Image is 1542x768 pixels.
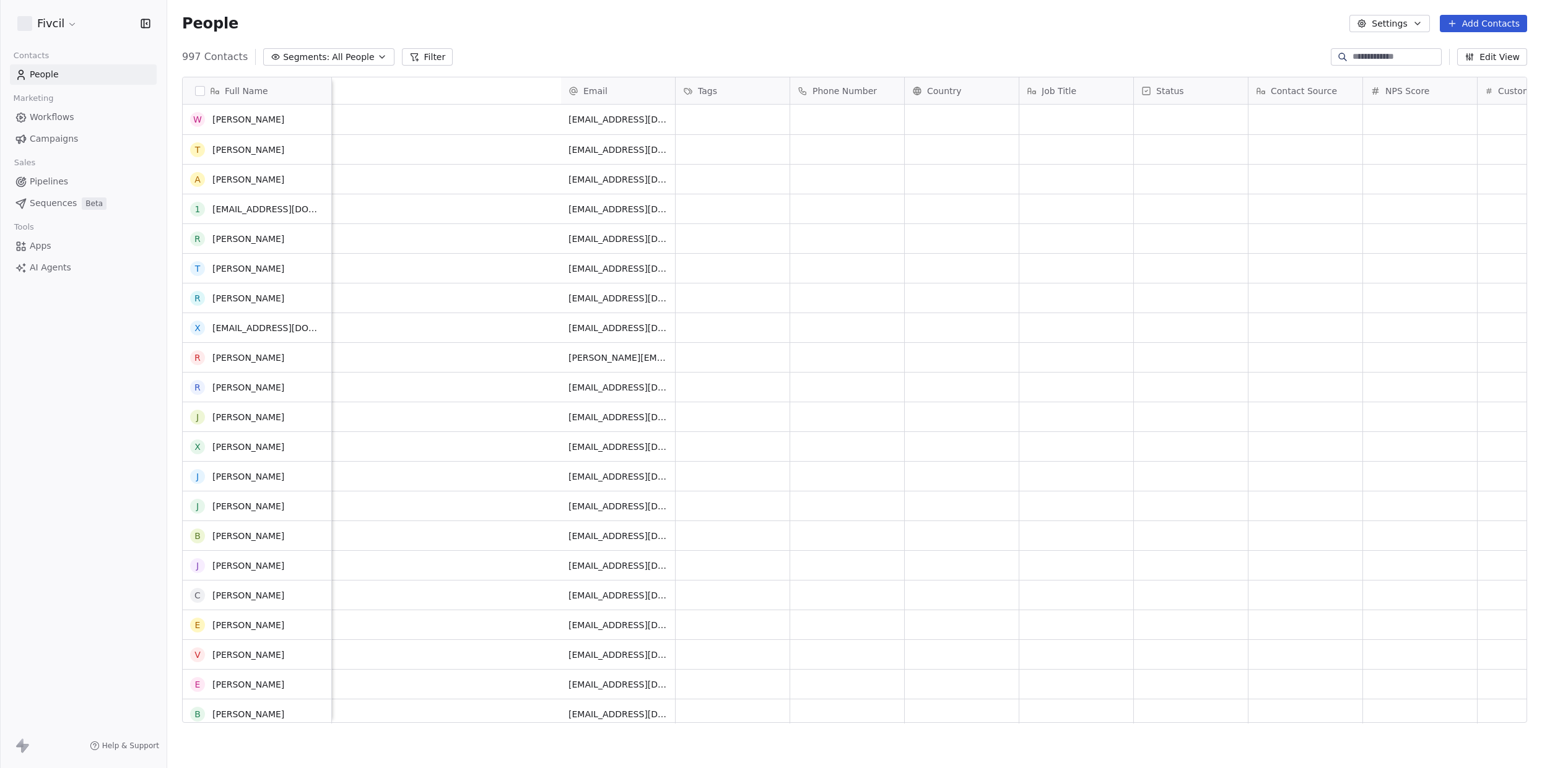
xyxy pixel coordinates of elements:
[183,77,331,104] div: Full Name
[332,51,374,64] span: All People
[190,410,205,425] span: J
[568,589,668,602] span: [EMAIL_ADDRESS][DOMAIN_NAME]
[30,239,51,252] span: Apps
[212,203,324,215] span: [EMAIL_ADDRESS][DOMAIN_NAME]
[1156,85,1184,97] span: Status
[10,193,157,214] a: SequencesBeta
[190,261,205,276] span: T
[9,153,41,172] span: Sales
[212,589,284,602] span: [PERSON_NAME]
[212,292,284,304] span: [PERSON_NAME]
[212,678,284,691] span: [PERSON_NAME]
[190,439,205,454] span: X
[10,257,157,278] a: AI Agents
[225,85,268,97] span: Full Name
[190,529,205,543] span: B
[568,173,668,186] span: [EMAIL_ADDRESS][DOMAIN_NAME]
[10,236,157,256] a: Apps
[190,112,205,127] span: W
[1363,77,1477,104] div: NPS Score
[9,218,39,236] span: Tools
[190,558,205,573] span: J
[182,50,248,64] span: 997 Contacts
[190,707,205,722] span: B
[190,588,205,603] span: C
[190,677,205,692] span: E
[10,64,157,85] a: People
[283,51,329,64] span: Segments:
[15,13,80,34] button: Fivcil
[1385,85,1429,97] span: NPS Score
[568,649,668,661] span: [EMAIL_ADDRESS][DOMAIN_NAME]
[568,203,668,215] span: [EMAIL_ADDRESS][DOMAIN_NAME]
[212,233,284,245] span: [PERSON_NAME]
[10,107,157,127] a: Workflows
[30,132,78,145] span: Campaigns
[568,144,668,156] span: [EMAIL_ADDRESS][DOMAIN_NAME]
[1440,15,1527,32] button: Add Contacts
[212,470,284,483] span: [PERSON_NAME]
[568,530,668,542] span: [EMAIL_ADDRESS][DOMAIN_NAME]
[30,175,68,188] span: Pipelines
[8,46,54,65] span: Contacts
[190,618,205,632] span: E
[212,173,284,186] span: [PERSON_NAME]
[90,741,159,751] a: Help & Support
[568,619,668,631] span: [EMAIL_ADDRESS][DOMAIN_NAME]
[212,649,284,661] span: [PERSON_NAME]
[568,262,668,275] span: [EMAIL_ADDRESS][DOMAIN_NAME]
[1134,77,1248,104] div: Status
[568,708,668,720] span: [EMAIL_ADDRESS][DOMAIN_NAME]
[212,500,284,512] span: [PERSON_NAME]
[30,261,71,274] span: AI Agents
[568,352,668,364] span: [PERSON_NAME][EMAIL_ADDRESS][DOMAIN_NAME]
[1271,85,1337,97] span: Contact Source
[190,499,205,514] span: J
[190,380,205,395] span: R
[190,350,205,365] span: R
[698,85,717,97] span: Tags
[568,322,668,334] span: [EMAIL_ADDRESS][DOMAIN_NAME]
[927,85,962,97] span: Country
[102,741,159,751] span: Help & Support
[212,559,284,572] span: [PERSON_NAME]
[212,411,284,423] span: [PERSON_NAME]
[402,48,453,66] button: Filter
[1457,48,1527,66] button: Edit View
[568,292,668,304] span: [EMAIL_ADDRESS][DOMAIN_NAME]
[30,68,59,81] span: People
[212,113,284,126] span: [PERSON_NAME]
[568,411,668,423] span: [EMAIL_ADDRESS][DOMAIN_NAME]
[190,321,205,335] span: x
[212,322,324,334] span: [EMAIL_ADDRESS][DOMAIN_NAME]
[82,197,107,210] span: Beta
[568,678,668,691] span: [EMAIL_ADDRESS][DOMAIN_NAME]
[212,381,284,394] span: [PERSON_NAME]
[1349,15,1429,32] button: Settings
[568,559,668,572] span: [EMAIL_ADDRESS][DOMAIN_NAME]
[212,144,284,156] span: [PERSON_NAME]
[182,14,238,33] span: People
[568,113,668,126] span: [EMAIL_ADDRESS][DOMAIN_NAME]
[190,142,205,157] span: T
[212,352,284,364] span: [PERSON_NAME]
[190,647,205,662] span: V
[583,85,608,97] span: Email
[10,171,157,192] a: Pipelines
[568,233,668,245] span: [EMAIL_ADDRESS][DOMAIN_NAME]
[568,381,668,394] span: [EMAIL_ADDRESS][DOMAIN_NAME]
[212,708,284,720] span: [PERSON_NAME]
[190,202,205,217] span: 1
[561,77,675,104] div: Email
[8,89,59,108] span: Marketing
[10,129,157,149] a: Campaigns
[812,85,877,97] span: Phone Number
[568,470,668,483] span: [EMAIL_ADDRESS][DOMAIN_NAME]
[190,231,205,246] span: R
[212,441,284,453] span: [PERSON_NAME]
[183,105,332,723] div: grid
[1042,85,1076,97] span: Job Title
[905,77,1019,104] div: Country
[212,619,284,631] span: [PERSON_NAME]
[30,197,77,210] span: Sequences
